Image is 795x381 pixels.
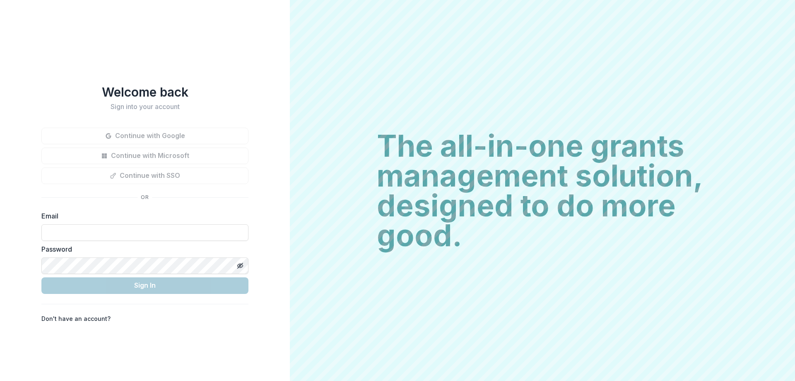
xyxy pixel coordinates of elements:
button: Continue with SSO [41,167,248,184]
button: Sign In [41,277,248,294]
label: Email [41,211,243,221]
button: Toggle password visibility [234,259,247,272]
p: Don't have an account? [41,314,111,323]
button: Continue with Microsoft [41,148,248,164]
h2: Sign into your account [41,103,248,111]
label: Password [41,244,243,254]
h1: Welcome back [41,85,248,99]
button: Continue with Google [41,128,248,144]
